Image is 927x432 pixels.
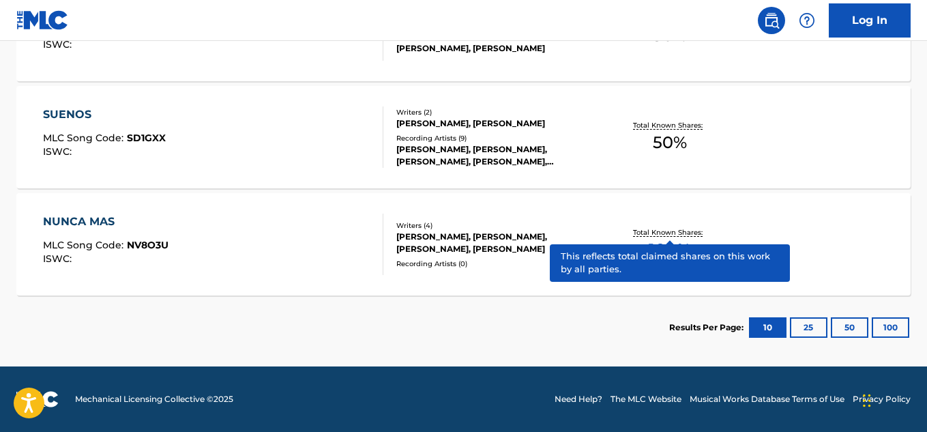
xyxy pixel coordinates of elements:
[831,317,868,338] button: 50
[859,366,927,432] iframe: Chat Widget
[758,7,785,34] a: Public Search
[863,380,871,421] div: Arrastrar
[396,143,595,168] div: [PERSON_NAME], [PERSON_NAME], [PERSON_NAME], [PERSON_NAME], [PERSON_NAME]
[16,193,911,296] a: NUNCA MASMLC Song Code:NV8O3UISWC:Writers (4)[PERSON_NAME], [PERSON_NAME], [PERSON_NAME], [PERSON...
[793,7,821,34] div: Help
[43,38,75,51] span: ISWC :
[43,145,75,158] span: ISWC :
[829,3,911,38] a: Log In
[396,117,595,130] div: [PERSON_NAME], [PERSON_NAME]
[396,133,595,143] div: Recording Artists ( 9 )
[396,42,595,55] div: [PERSON_NAME], [PERSON_NAME]
[799,12,815,29] img: help
[127,132,166,144] span: SD1GXX
[790,317,827,338] button: 25
[75,393,233,405] span: Mechanical Licensing Collective © 2025
[690,393,844,405] a: Musical Works Database Terms of Use
[669,321,747,334] p: Results Per Page:
[43,253,75,265] span: ISWC :
[859,366,927,432] div: Widget de chat
[16,86,911,188] a: SUENOSMLC Song Code:SD1GXXISWC:Writers (2)[PERSON_NAME], [PERSON_NAME]Recording Artists (9)[PERSO...
[43,239,127,251] span: MLC Song Code :
[872,317,909,338] button: 100
[43,214,168,230] div: NUNCA MAS
[763,12,780,29] img: search
[633,120,706,130] p: Total Known Shares:
[653,130,687,155] span: 50 %
[610,393,681,405] a: The MLC Website
[396,220,595,231] div: Writers ( 4 )
[396,231,595,255] div: [PERSON_NAME], [PERSON_NAME], [PERSON_NAME], [PERSON_NAME]
[396,259,595,269] div: Recording Artists ( 0 )
[127,239,168,251] span: NV8O3U
[43,132,127,144] span: MLC Song Code :
[649,237,690,262] span: 100 %
[396,107,595,117] div: Writers ( 2 )
[853,393,911,405] a: Privacy Policy
[16,391,59,407] img: logo
[555,393,602,405] a: Need Help?
[16,10,69,30] img: MLC Logo
[633,227,706,237] p: Total Known Shares:
[749,317,786,338] button: 10
[43,106,166,123] div: SUENOS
